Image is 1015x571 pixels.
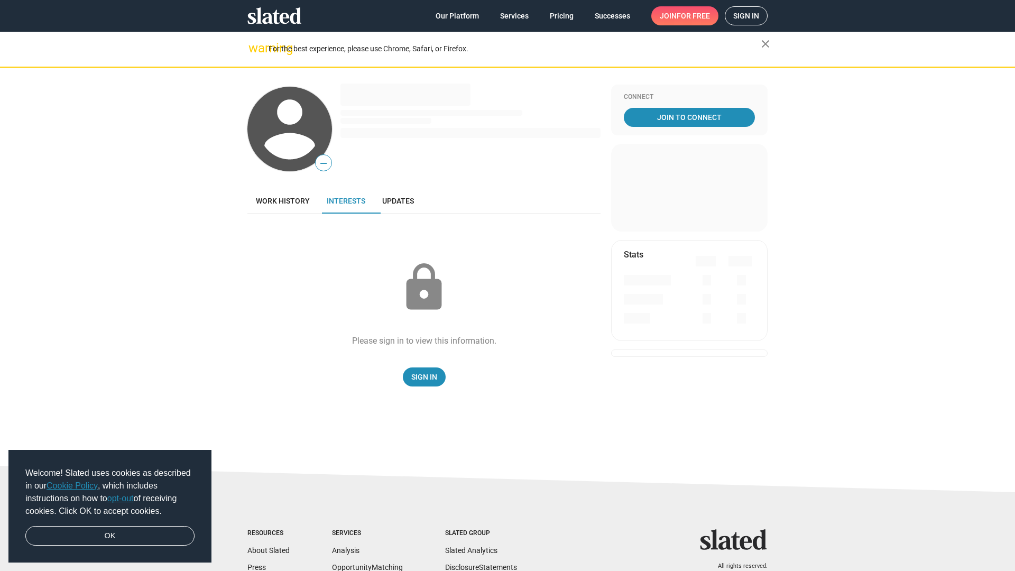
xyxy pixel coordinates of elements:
a: Cookie Policy [47,481,98,490]
a: Slated Analytics [445,546,497,555]
div: Connect [624,93,755,102]
mat-icon: lock [398,261,450,314]
div: Slated Group [445,529,517,538]
a: Work history [247,188,318,214]
span: Sign In [411,367,437,386]
a: About Slated [247,546,290,555]
a: opt-out [107,494,134,503]
span: Services [500,6,529,25]
a: Services [492,6,537,25]
a: Joinfor free [651,6,718,25]
a: Sign In [403,367,446,386]
span: Updates [382,197,414,205]
div: Resources [247,529,290,538]
div: Services [332,529,403,538]
span: Sign in [733,7,759,25]
a: Pricing [541,6,582,25]
div: For the best experience, please use Chrome, Safari, or Firefox. [269,42,761,56]
div: Please sign in to view this information. [352,335,496,346]
span: Work history [256,197,310,205]
a: Our Platform [427,6,487,25]
a: Analysis [332,546,359,555]
span: Our Platform [436,6,479,25]
span: Join [660,6,710,25]
mat-icon: warning [248,42,261,54]
div: cookieconsent [8,450,211,563]
span: Pricing [550,6,574,25]
mat-card-title: Stats [624,249,643,260]
a: Interests [318,188,374,214]
a: Sign in [725,6,768,25]
a: Successes [586,6,639,25]
span: Successes [595,6,630,25]
a: dismiss cookie message [25,526,195,546]
span: Welcome! Slated uses cookies as described in our , which includes instructions on how to of recei... [25,467,195,518]
a: Updates [374,188,422,214]
span: Interests [327,197,365,205]
a: Join To Connect [624,108,755,127]
span: Join To Connect [626,108,753,127]
mat-icon: close [759,38,772,50]
span: — [316,156,331,170]
span: for free [677,6,710,25]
